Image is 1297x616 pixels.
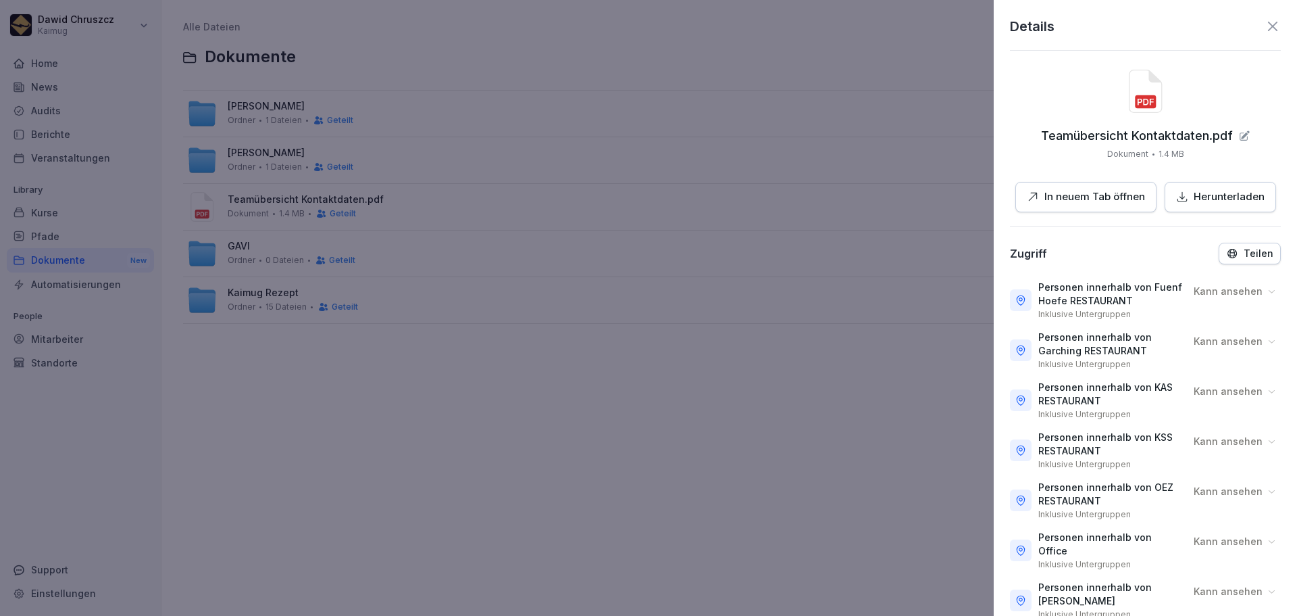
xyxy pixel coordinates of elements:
[1194,285,1263,298] p: Kann ansehen
[1165,182,1276,212] button: Herunterladen
[1038,431,1183,458] p: Personen innerhalb von KSS RESTAURANT
[1038,531,1183,558] p: Personen innerhalb von Office
[1038,581,1183,608] p: Personen innerhalb von [PERSON_NAME]
[1159,148,1184,160] p: 1.4 MB
[1038,359,1131,370] p: Inklusive Untergruppen
[1038,559,1131,570] p: Inklusive Untergruppen
[1107,148,1148,160] p: Dokument
[1194,385,1263,398] p: Kann ansehen
[1044,189,1145,205] p: In neuem Tab öffnen
[1194,189,1265,205] p: Herunterladen
[1194,435,1263,448] p: Kann ansehen
[1041,129,1233,143] p: Teamübersicht Kontaktdaten.pdf
[1219,243,1281,264] button: Teilen
[1038,331,1183,358] p: Personen innerhalb von Garching RESTAURANT
[1244,248,1273,259] p: Teilen
[1010,16,1054,37] p: Details
[1038,409,1131,420] p: Inklusive Untergruppen
[1194,485,1263,498] p: Kann ansehen
[1194,535,1263,548] p: Kann ansehen
[1194,335,1263,348] p: Kann ansehen
[1038,381,1183,408] p: Personen innerhalb von KAS RESTAURANT
[1038,309,1131,320] p: Inklusive Untergruppen
[1038,459,1131,470] p: Inklusive Untergruppen
[1038,509,1131,520] p: Inklusive Untergruppen
[1194,585,1263,598] p: Kann ansehen
[1038,481,1183,508] p: Personen innerhalb von OEZ RESTAURANT
[1038,281,1183,308] p: Personen innerhalb von Fuenf Hoefe RESTAURANT
[1015,182,1156,212] button: In neuem Tab öffnen
[1010,247,1047,260] div: Zugriff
